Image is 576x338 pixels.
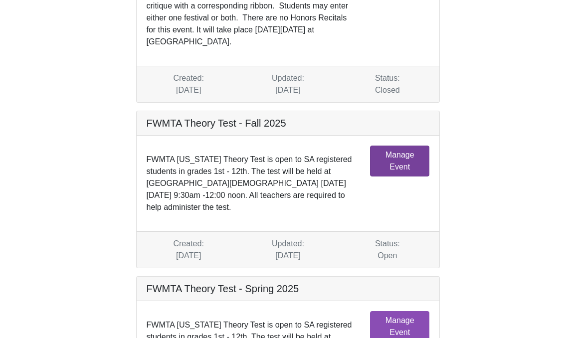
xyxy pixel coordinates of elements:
div: Updated: [DATE] [238,238,338,262]
h5: FWMTA Theory Test - Fall 2025 [137,111,440,136]
div: Created: [DATE] [139,238,238,262]
div: Status: Closed [338,72,437,96]
div: Created: [DATE] [139,72,238,96]
div: Status: Open [338,238,437,262]
div: Updated: [DATE] [238,72,338,96]
h5: FWMTA Theory Test - Spring 2025 [137,277,440,301]
div: FWMTA [US_STATE] Theory Test is open to SA registered students in grades 1st - 12th. The test wil... [147,154,355,213]
a: Manage Event [370,146,429,176]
